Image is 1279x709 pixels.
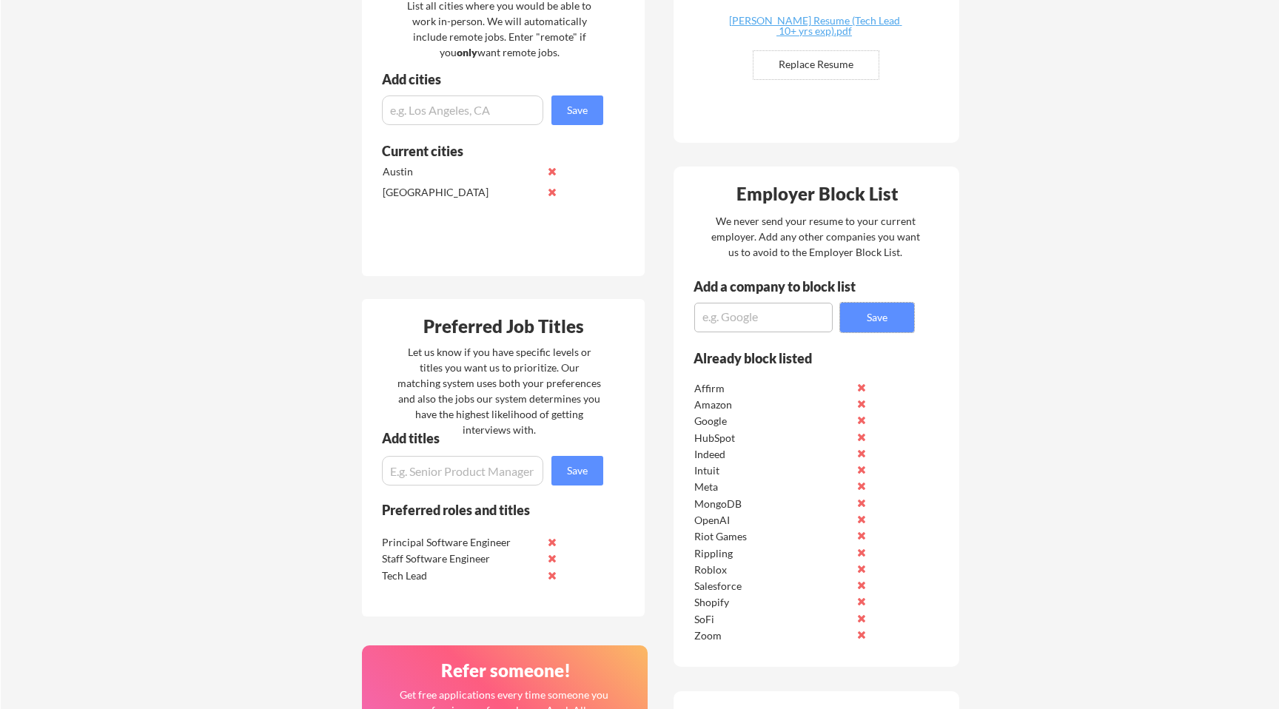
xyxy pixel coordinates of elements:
div: Riot Games [694,529,850,544]
div: MongoDB [694,497,850,511]
div: [PERSON_NAME] Resume (Tech Lead 10+ yrs exp).pdf [726,16,902,36]
div: Refer someone! [368,662,643,679]
strong: only [457,46,477,58]
div: Add a company to block list [694,280,879,293]
div: Roblox [694,562,850,577]
button: Save [551,456,603,485]
div: Affirm [694,381,850,396]
a: [PERSON_NAME] Resume (Tech Lead 10+ yrs exp).pdf [726,16,902,38]
div: Add titles [382,431,591,445]
div: Intuit [694,463,850,478]
div: Rippling [694,546,850,561]
div: Add cities [382,73,607,86]
div: HubSpot [694,431,850,446]
div: [GEOGRAPHIC_DATA] [383,185,539,200]
div: Tech Lead [382,568,538,583]
button: Save [551,95,603,125]
div: Amazon [694,397,850,412]
div: Shopify [694,595,850,610]
div: Current cities [382,144,587,158]
input: E.g. Senior Product Manager [382,456,543,485]
button: Save [840,303,914,332]
div: Staff Software Engineer [382,551,538,566]
input: e.g. Los Angeles, CA [382,95,543,125]
div: Indeed [694,447,850,462]
div: Preferred Job Titles [366,317,641,335]
div: Already block listed [694,352,894,365]
div: Employer Block List [679,185,955,203]
div: We never send your resume to your current employer. Add any other companies you want us to avoid ... [710,213,921,260]
div: Google [694,414,850,429]
div: Let us know if you have specific levels or titles you want us to prioritize. Our matching system ... [397,344,601,437]
div: SoFi [694,612,850,627]
div: OpenAI [694,513,850,528]
div: Preferred roles and titles [382,503,583,517]
div: Austin [383,164,539,179]
div: Salesforce [694,579,850,594]
div: Meta [694,480,850,494]
div: Zoom [694,628,850,643]
div: Principal Software Engineer [382,535,538,550]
